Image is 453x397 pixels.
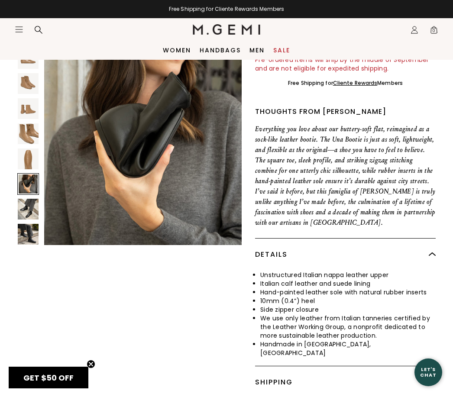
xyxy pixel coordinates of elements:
span: GET $50 OFF [23,372,74,383]
li: Handmade in [GEOGRAPHIC_DATA], [GEOGRAPHIC_DATA] [260,340,436,357]
img: The Una Bootie [18,123,39,144]
div: Free Shipping for Members [288,80,403,87]
li: 10mm (0.4”) heel [260,297,436,305]
span: 0 [430,27,438,36]
div: Let's Chat [414,367,442,378]
div: Details [255,239,436,271]
img: The Una Bootie [18,148,39,169]
p: Everything you love about our buttery-soft flat, reimagined as a sock-like leather bootie. The Un... [255,124,436,228]
div: GET $50 OFFClose teaser [9,367,88,388]
li: Hand-painted leather sole with natural rubber inserts [260,288,436,297]
button: Open site menu [15,25,23,34]
a: Handbags [200,47,241,54]
img: The Una Bootie [18,73,39,94]
li: Side zipper closure [260,305,436,314]
a: Cliente Rewards [333,79,378,87]
li: We use only leather from Italian tanneries certified by the Leather Working Group, a nonprofit de... [260,314,436,340]
a: Women [163,47,191,54]
li: Unstructured Italian nappa leather upper [260,271,436,279]
div: Thoughts from [PERSON_NAME] [255,107,436,117]
a: Sale [273,47,290,54]
a: Men [249,47,265,54]
div: Pre-ordered items will ship by the middle of September and are not eligible for expedited shipping. [255,55,436,73]
img: The Una Bootie [18,199,39,219]
li: Italian calf leather and suede lining [260,279,436,288]
img: The Una Bootie [18,98,39,119]
img: M.Gemi [193,24,261,35]
img: The Una Bootie [44,48,242,245]
button: Close teaser [87,360,95,368]
img: The Una Bootie [18,224,39,245]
